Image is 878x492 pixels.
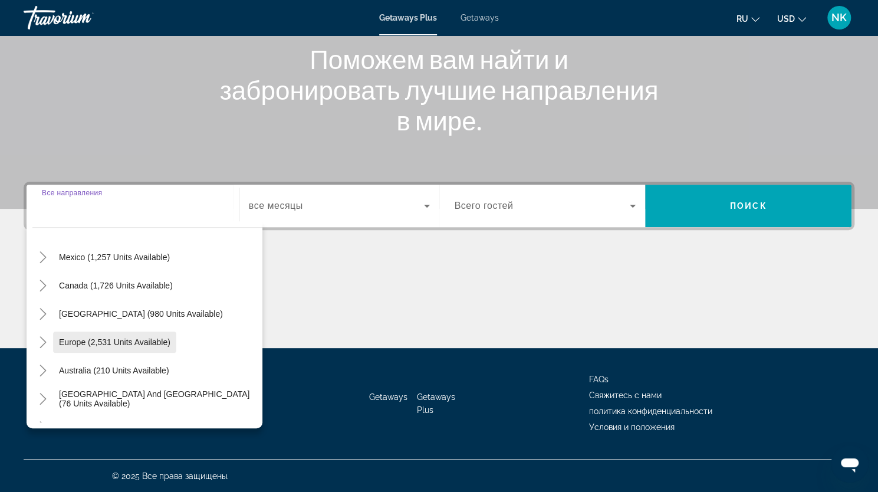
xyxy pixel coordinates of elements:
span: Europe (2,531 units available) [59,337,170,347]
button: Toggle Caribbean & Atlantic Islands (980 units available) [32,304,53,324]
button: Toggle South Pacific and Oceania (76 units available) [32,389,53,409]
a: Getaways Plus [379,13,437,22]
span: USD [777,14,795,24]
span: [GEOGRAPHIC_DATA] and [GEOGRAPHIC_DATA] (76 units available) [59,389,257,408]
a: Getaways [461,13,499,22]
iframe: Button to launch messaging window [831,445,869,483]
a: Условия и положения [589,422,675,432]
button: [GEOGRAPHIC_DATA] (30,667 units available) [53,218,240,240]
button: Toggle Canada (1,726 units available) [32,275,53,296]
button: [GEOGRAPHIC_DATA] (3,200 units available) [53,416,235,438]
button: Toggle South America (3,200 units available) [32,417,53,438]
span: © 2025 Все права защищены. [112,471,229,481]
a: FAQs [589,375,609,384]
a: Travorium [24,2,142,33]
button: Поиск [645,185,851,227]
span: Canada (1,726 units available) [59,281,173,290]
span: ru [736,14,748,24]
button: Toggle United States (30,667 units available) [32,219,53,240]
div: Search widget [27,185,851,227]
span: все месяцы [249,201,303,211]
button: User Menu [824,5,854,30]
span: Все направления [42,189,102,196]
button: Change language [736,10,759,27]
h1: Поможем вам найти и забронировать лучшие направления в мире. [218,44,660,136]
span: Всего гостей [455,201,514,211]
button: Toggle Australia (210 units available) [32,360,53,381]
span: [GEOGRAPHIC_DATA] (980 units available) [59,309,223,319]
button: Canada (1,726 units available) [53,275,179,296]
button: Europe (2,531 units available) [53,332,176,353]
span: Australia (210 units available) [59,366,169,375]
span: NK [831,12,847,24]
button: Change currency [777,10,806,27]
span: Поиск [730,201,767,211]
a: политика конфиденциальности [589,406,712,416]
button: Australia (210 units available) [53,360,175,381]
button: Toggle Mexico (1,257 units available) [32,247,53,268]
button: [GEOGRAPHIC_DATA] and [GEOGRAPHIC_DATA] (76 units available) [53,388,262,409]
a: Свяжитесь с нами [589,391,662,400]
span: Mexico (1,257 units available) [59,252,170,262]
button: [GEOGRAPHIC_DATA] (980 units available) [53,303,229,324]
button: Toggle Europe (2,531 units available) [32,332,53,353]
button: Mexico (1,257 units available) [53,247,176,268]
a: Getaways [369,392,407,402]
a: Getaways Plus [417,392,455,415]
